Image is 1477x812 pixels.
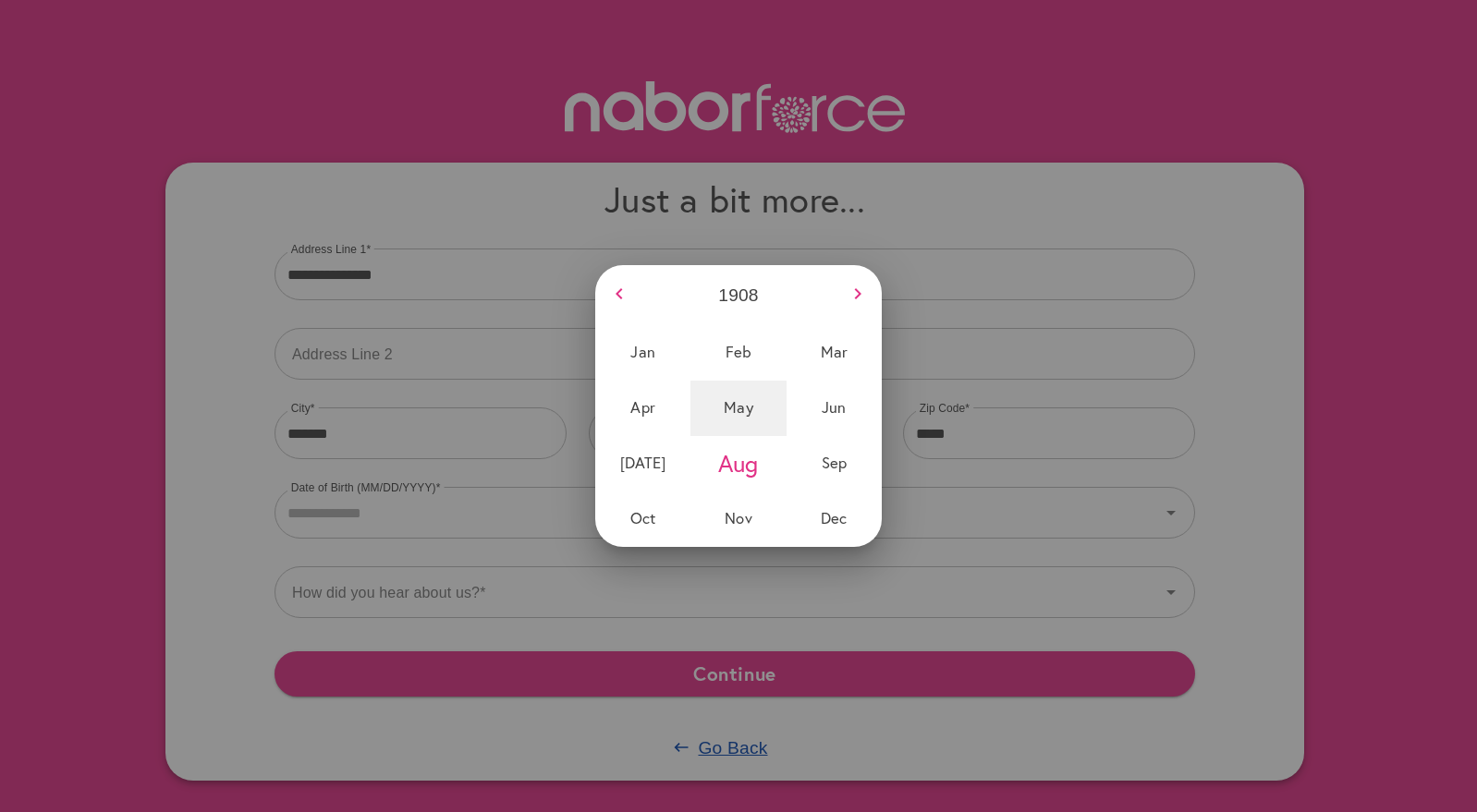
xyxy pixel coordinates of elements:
h6: Jun [822,394,846,421]
button: November [690,491,786,547]
h6: [DATE] [620,450,666,477]
h6: Mar [821,339,848,366]
button: April [595,381,690,436]
h6: Feb [726,339,751,366]
button: January [595,325,690,381]
button: October [595,491,690,547]
h6: Oct [630,505,655,532]
button: Go to next year 1909 [839,275,876,312]
button: May [690,381,786,436]
button: Go to previous year 1907 [601,275,638,312]
h6: Dec [821,505,847,532]
button: February [690,325,786,381]
h6: May [724,394,752,421]
button: 1908 [643,283,834,304]
button: June [787,381,882,436]
h5: Aug [718,447,758,479]
h6: Jan [630,339,654,366]
h6: Nov [725,505,751,532]
button: July [595,436,690,491]
h6: Apr [630,394,654,421]
button: December [787,491,882,547]
button: March [787,325,882,381]
p: 1908 [643,283,834,309]
button: September [787,436,882,491]
button: August [690,436,786,491]
h6: Sep [822,450,847,477]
